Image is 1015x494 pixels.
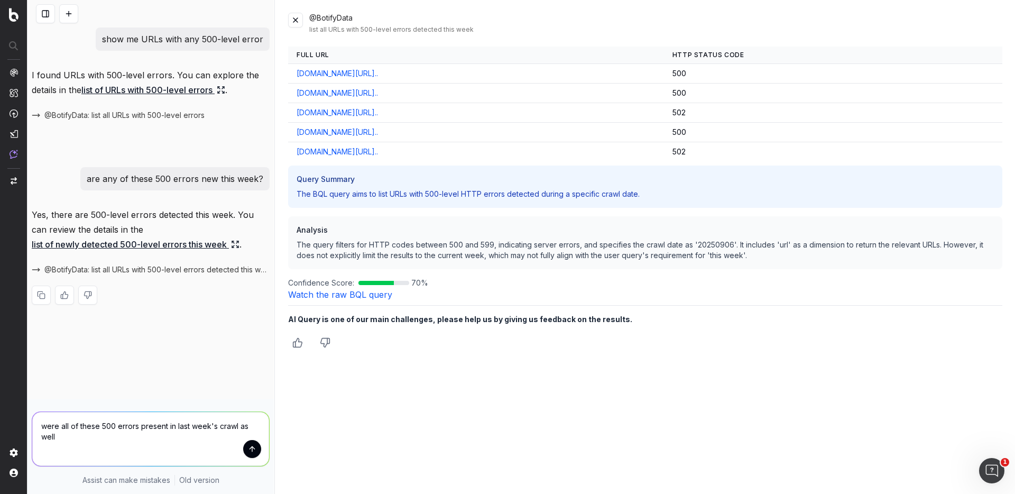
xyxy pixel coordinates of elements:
[297,240,994,261] p: The query filters for HTTP codes between 500 and 599, indicating server errors, and specifies the...
[11,177,17,185] img: Switch project
[297,174,994,185] h3: Query Summary
[10,469,18,477] img: My account
[9,8,19,22] img: Botify logo
[10,130,18,138] img: Studio
[32,237,239,252] a: list of newly detected 500-level errors this week
[297,147,378,157] a: [DOMAIN_NAME][URL]..
[179,475,219,486] a: Old version
[44,110,205,121] span: @BotifyData: list all URLs with 500-level errors
[87,171,263,186] p: are any of these 500 errors new this week?
[664,123,1002,142] td: 500
[288,333,307,352] button: Thumbs up
[411,278,428,288] span: 70 %
[81,83,225,97] a: list of URLs with 500-level errors
[32,264,270,275] button: @BotifyData: list all URLs with 500-level errors detected this week
[32,68,270,97] p: I found URLs with 500-level errors. You can explore the details in the .
[664,103,1002,123] td: 502
[102,32,263,47] p: show me URLs with any 500-level error
[664,142,1002,162] td: 502
[288,315,632,324] b: AI Query is one of our main challenges, please help us by giving us feedback on the results.
[288,278,354,288] span: Confidence Score:
[316,333,335,352] button: Thumbs down
[44,264,270,275] span: @BotifyData: list all URLs with 500-level errors detected this week
[1001,458,1009,466] span: 1
[979,458,1004,483] iframe: Intercom live chat
[288,289,392,300] a: Watch the raw BQL query
[82,475,170,486] p: Assist can make mistakes
[32,207,270,252] p: Yes, there are 500-level errors detected this week. You can review the details in the .
[297,88,378,98] a: [DOMAIN_NAME][URL]..
[309,25,1002,34] div: list all URLs with 500-level errors detected this week
[10,68,18,77] img: Analytics
[297,107,378,118] a: [DOMAIN_NAME][URL]..
[288,47,664,64] th: Full URL
[297,68,378,79] a: [DOMAIN_NAME][URL]..
[664,84,1002,103] td: 500
[297,189,994,199] p: The BQL query aims to list URLs with 500-level HTTP errors detected during a specific crawl date.
[32,412,269,466] textarea: were all of these 500 errors present in last week's crawl as well
[10,109,18,118] img: Activation
[297,127,378,138] a: [DOMAIN_NAME][URL]..
[10,449,18,457] img: Setting
[664,47,1002,64] th: HTTP Status Code
[32,110,205,121] button: @BotifyData: list all URLs with 500-level errors
[10,88,18,97] img: Intelligence
[297,225,994,235] h3: Analysis
[309,13,1002,34] div: @BotifyData
[664,64,1002,84] td: 500
[10,150,18,159] img: Assist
